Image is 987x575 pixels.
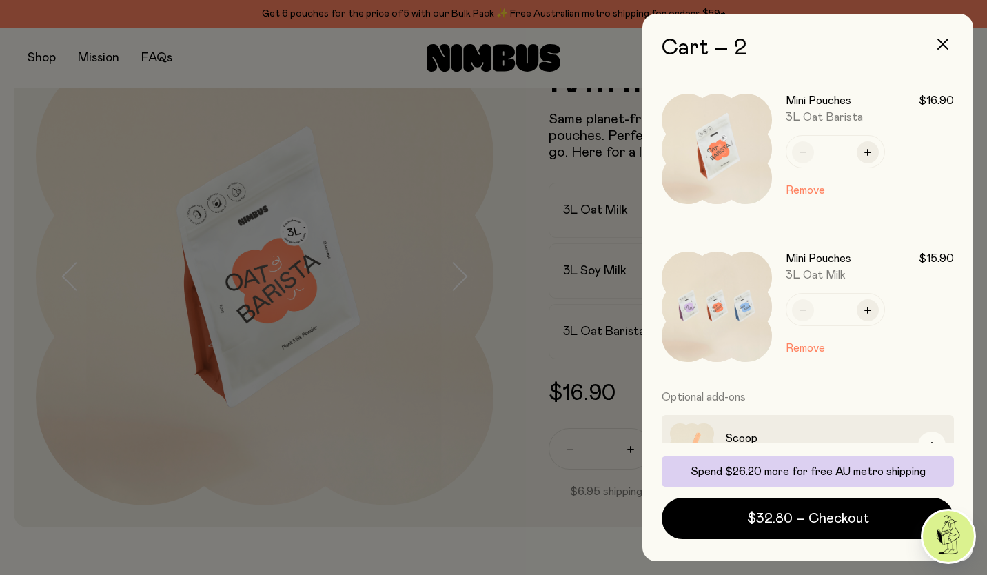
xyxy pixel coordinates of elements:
[786,340,825,356] button: Remove
[662,36,954,61] h2: Cart – 2
[786,252,851,265] h3: Mini Pouches
[725,430,907,447] h3: Scoop
[919,94,954,108] span: $16.90
[747,509,869,528] span: $32.80 – Checkout
[662,498,954,539] button: $32.80 – Checkout
[786,112,863,123] span: 3L Oat Barista
[786,270,846,281] span: 3L Oat Milk
[919,252,954,265] span: $15.90
[670,465,946,478] p: Spend $26.20 more for free AU metro shipping
[786,182,825,199] button: Remove
[923,511,974,562] img: agent
[786,94,851,108] h3: Mini Pouches
[662,379,954,415] h3: Optional add-ons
